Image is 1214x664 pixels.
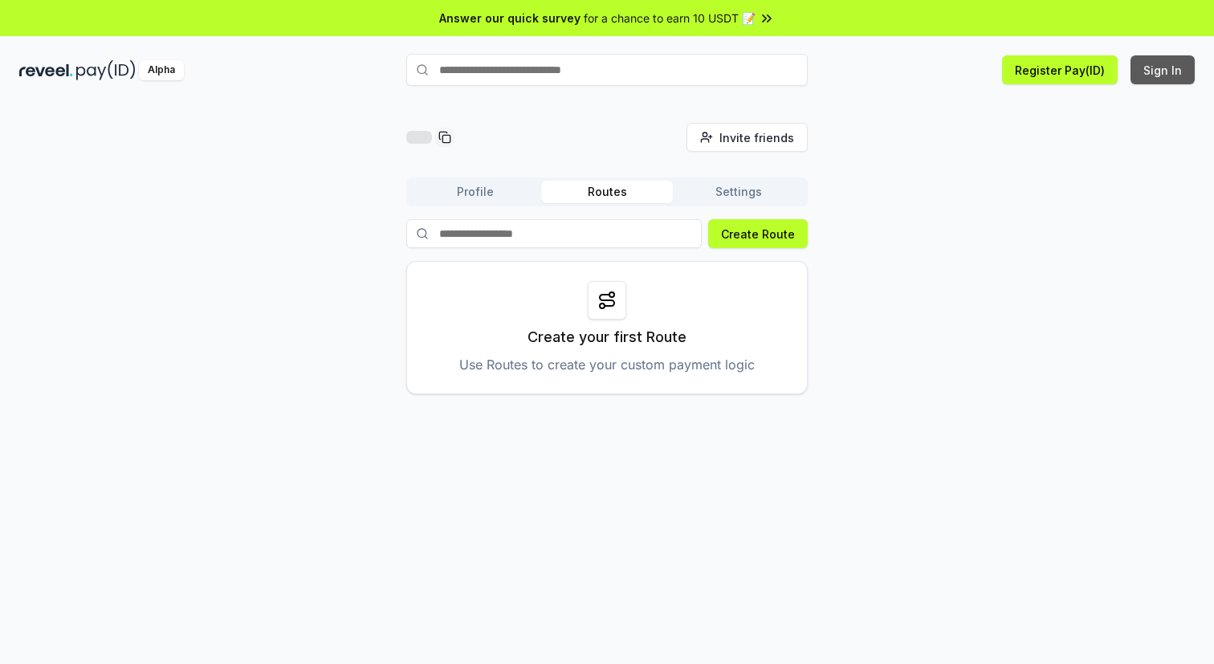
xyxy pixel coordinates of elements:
[541,181,673,203] button: Routes
[409,181,541,203] button: Profile
[139,60,184,80] div: Alpha
[708,219,808,248] button: Create Route
[673,181,805,203] button: Settings
[19,60,73,80] img: reveel_dark
[1130,55,1195,84] button: Sign In
[686,123,808,152] button: Invite friends
[719,129,794,146] span: Invite friends
[1002,55,1118,84] button: Register Pay(ID)
[459,355,755,374] p: Use Routes to create your custom payment logic
[584,10,756,26] span: for a chance to earn 10 USDT 📝
[528,326,686,348] p: Create your first Route
[76,60,136,80] img: pay_id
[439,10,581,26] span: Answer our quick survey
